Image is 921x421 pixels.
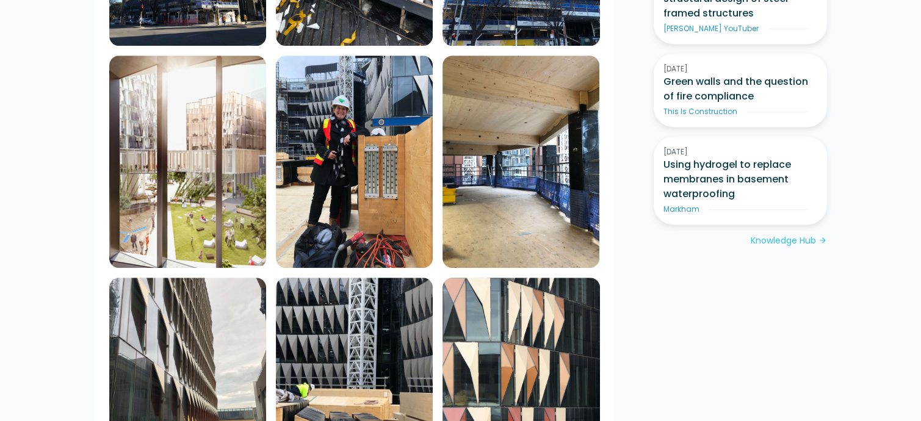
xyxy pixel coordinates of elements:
[751,234,827,247] a: Knowledge Hubarrow_forward
[654,54,827,127] a: [DATE]Green walls and the question of fire complianceThis Is Construction
[663,74,817,104] h3: Green walls and the question of fire compliance
[663,23,759,34] div: [PERSON_NAME] YouTuber
[818,235,827,247] div: arrow_forward
[663,204,699,215] div: Markham
[663,157,817,201] h3: Using hydrogel to replace membranes in basement waterproofing
[663,146,817,157] div: [DATE]
[751,234,816,247] div: Knowledge Hub
[663,106,737,117] div: This Is Construction
[654,137,827,225] a: [DATE]Using hydrogel to replace membranes in basement waterproofingMarkham
[663,63,817,74] div: [DATE]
